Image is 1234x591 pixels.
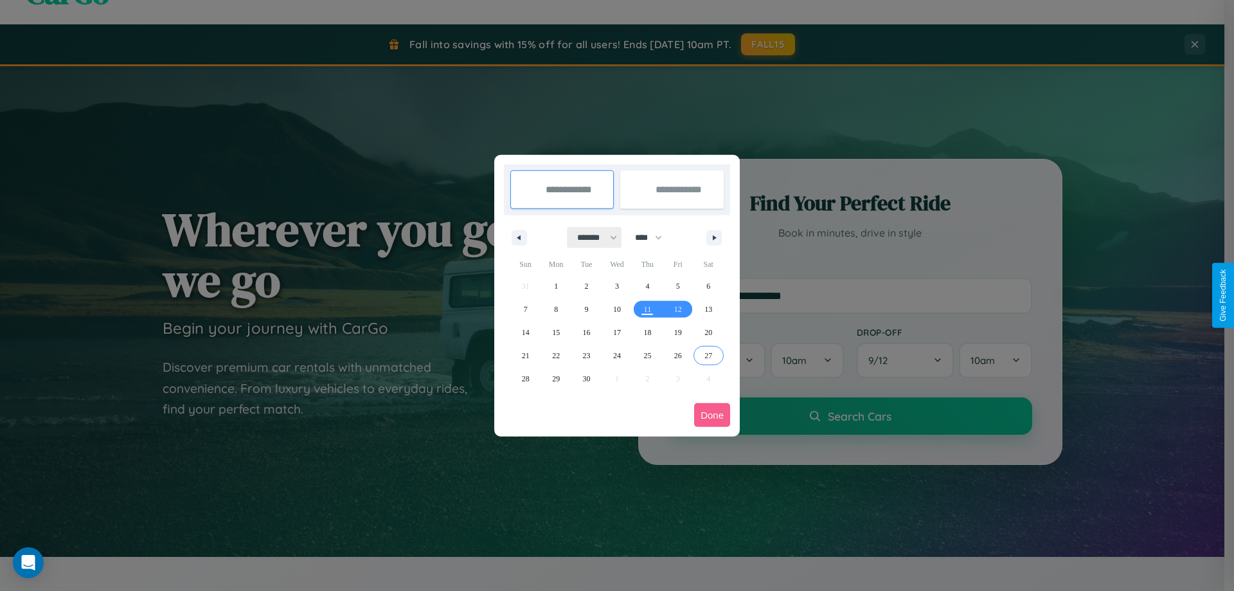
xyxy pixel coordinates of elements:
span: 25 [643,344,651,367]
span: 30 [583,367,591,390]
button: 24 [602,344,632,367]
button: 9 [571,298,602,321]
span: 1 [554,275,558,298]
button: 21 [510,344,541,367]
span: 6 [706,275,710,298]
span: 19 [674,321,682,344]
button: 29 [541,367,571,390]
span: Mon [541,254,571,275]
button: 30 [571,367,602,390]
button: 3 [602,275,632,298]
button: 15 [541,321,571,344]
span: 17 [613,321,621,344]
span: 3 [615,275,619,298]
button: 7 [510,298,541,321]
span: 26 [674,344,682,367]
button: 27 [693,344,724,367]
button: 14 [510,321,541,344]
span: Sat [693,254,724,275]
span: 20 [704,321,712,344]
button: 4 [632,275,663,298]
button: 11 [632,298,663,321]
span: 10 [613,298,621,321]
span: 21 [522,344,530,367]
span: 11 [644,298,652,321]
span: 15 [552,321,560,344]
span: 8 [554,298,558,321]
span: Thu [632,254,663,275]
span: 29 [552,367,560,390]
span: Fri [663,254,693,275]
button: 17 [602,321,632,344]
span: 18 [643,321,651,344]
span: 14 [522,321,530,344]
div: Give Feedback [1219,269,1228,322]
button: 5 [663,275,693,298]
button: 18 [632,321,663,344]
button: 2 [571,275,602,298]
span: 2 [585,275,589,298]
span: 13 [704,298,712,321]
button: 22 [541,344,571,367]
button: 13 [693,298,724,321]
span: 5 [676,275,680,298]
button: 16 [571,321,602,344]
span: 4 [645,275,649,298]
button: 26 [663,344,693,367]
span: 22 [552,344,560,367]
span: 23 [583,344,591,367]
span: 24 [613,344,621,367]
span: Sun [510,254,541,275]
span: 28 [522,367,530,390]
button: 12 [663,298,693,321]
button: 1 [541,275,571,298]
span: 7 [524,298,528,321]
button: 25 [632,344,663,367]
span: Tue [571,254,602,275]
button: 19 [663,321,693,344]
button: 6 [693,275,724,298]
button: 20 [693,321,724,344]
button: Done [694,403,730,427]
button: 23 [571,344,602,367]
button: 10 [602,298,632,321]
span: 9 [585,298,589,321]
span: 12 [674,298,682,321]
span: 16 [583,321,591,344]
button: 28 [510,367,541,390]
button: 8 [541,298,571,321]
span: 27 [704,344,712,367]
span: Wed [602,254,632,275]
div: Open Intercom Messenger [13,547,44,578]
